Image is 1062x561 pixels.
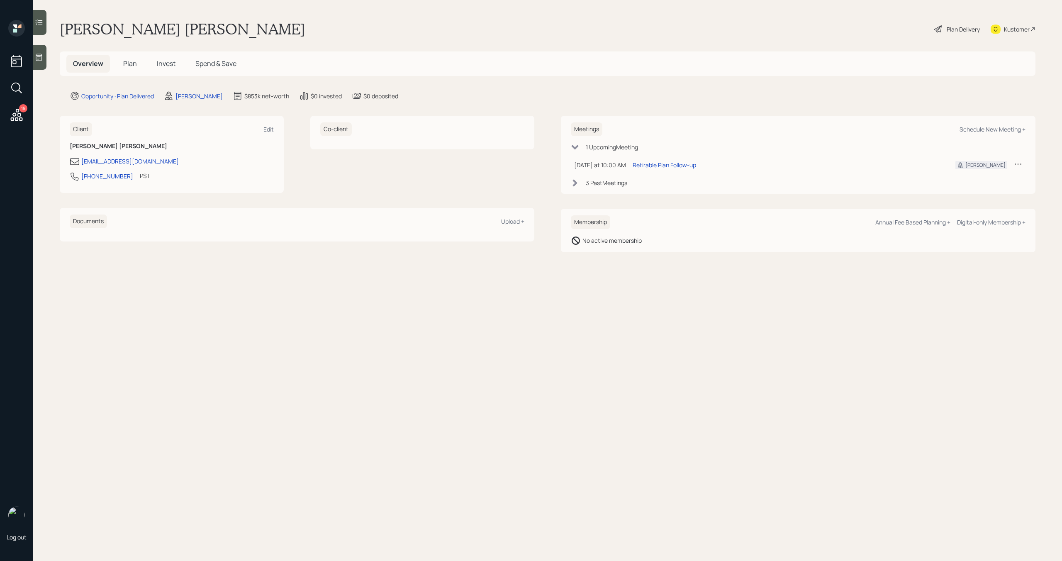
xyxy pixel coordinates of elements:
[244,92,289,100] div: $853k net-worth
[960,125,1025,133] div: Schedule New Meeting +
[320,122,352,136] h6: Co-client
[8,507,25,523] img: michael-russo-headshot.png
[175,92,223,100] div: [PERSON_NAME]
[574,161,626,169] div: [DATE] at 10:00 AM
[311,92,342,100] div: $0 invested
[70,143,274,150] h6: [PERSON_NAME] [PERSON_NAME]
[19,104,27,112] div: 15
[586,143,638,151] div: 1 Upcoming Meeting
[582,236,642,245] div: No active membership
[81,157,179,166] div: [EMAIL_ADDRESS][DOMAIN_NAME]
[123,59,137,68] span: Plan
[73,59,103,68] span: Overview
[501,217,524,225] div: Upload +
[70,215,107,228] h6: Documents
[263,125,274,133] div: Edit
[875,218,950,226] div: Annual Fee Based Planning +
[81,92,154,100] div: Opportunity · Plan Delivered
[157,59,175,68] span: Invest
[965,161,1006,169] div: [PERSON_NAME]
[140,171,150,180] div: PST
[81,172,133,180] div: [PHONE_NUMBER]
[7,533,27,541] div: Log out
[633,161,696,169] div: Retirable Plan Follow-up
[363,92,398,100] div: $0 deposited
[947,25,980,34] div: Plan Delivery
[60,20,305,38] h1: [PERSON_NAME] [PERSON_NAME]
[195,59,236,68] span: Spend & Save
[957,218,1025,226] div: Digital-only Membership +
[586,178,627,187] div: 3 Past Meeting s
[571,122,602,136] h6: Meetings
[70,122,92,136] h6: Client
[571,215,610,229] h6: Membership
[1004,25,1030,34] div: Kustomer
